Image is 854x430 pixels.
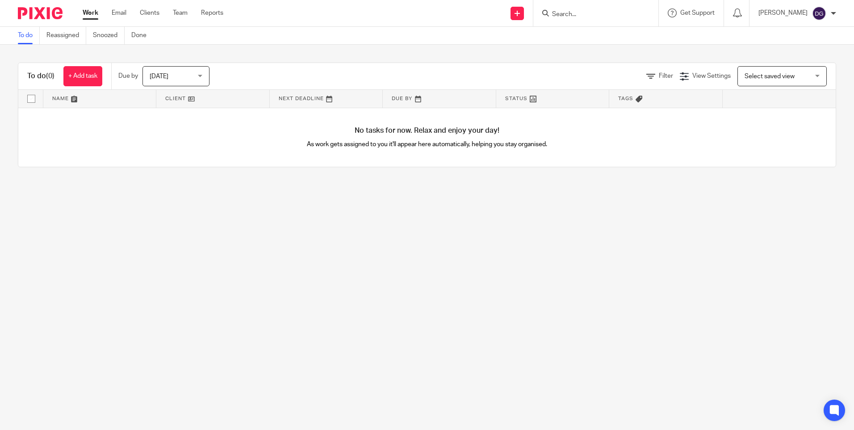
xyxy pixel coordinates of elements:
[680,10,715,16] span: Get Support
[63,66,102,86] a: + Add task
[745,73,795,80] span: Select saved view
[131,27,153,44] a: Done
[18,126,836,135] h4: No tasks for now. Relax and enjoy your day!
[758,8,808,17] p: [PERSON_NAME]
[83,8,98,17] a: Work
[201,8,223,17] a: Reports
[93,27,125,44] a: Snoozed
[140,8,159,17] a: Clients
[46,27,86,44] a: Reassigned
[18,7,63,19] img: Pixie
[173,8,188,17] a: Team
[659,73,673,79] span: Filter
[223,140,632,149] p: As work gets assigned to you it'll appear here automatically, helping you stay organised.
[112,8,126,17] a: Email
[150,73,168,80] span: [DATE]
[618,96,633,101] span: Tags
[118,72,138,80] p: Due by
[18,27,40,44] a: To do
[812,6,826,21] img: svg%3E
[46,72,54,80] span: (0)
[692,73,731,79] span: View Settings
[551,11,632,19] input: Search
[27,72,54,81] h1: To do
